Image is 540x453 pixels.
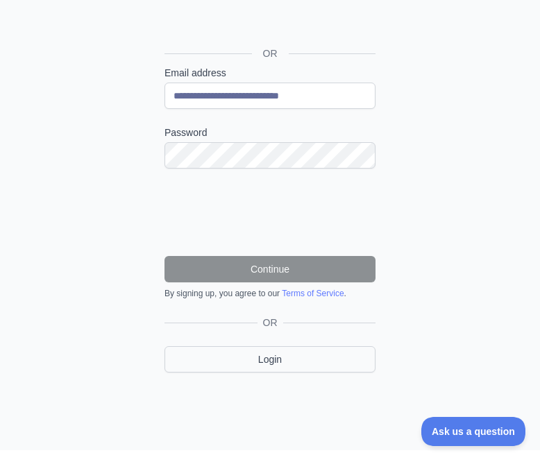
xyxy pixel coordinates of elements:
a: Terms of Service [282,289,344,298]
iframe: Toggle Customer Support [421,417,526,446]
span: OR [258,316,283,330]
div: By signing up, you agree to our . [164,288,376,299]
button: Continue [164,256,376,282]
iframe: reCAPTCHA [164,185,376,239]
label: Email address [164,66,376,80]
label: Password [164,126,376,139]
span: OR [252,46,289,60]
a: Login [164,346,376,373]
iframe: Tombol Login dengan Google [158,7,380,37]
